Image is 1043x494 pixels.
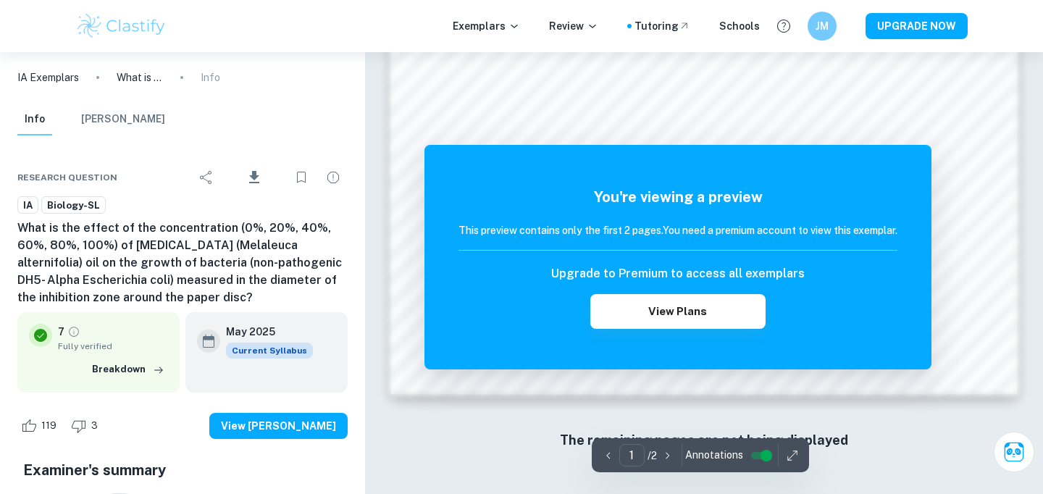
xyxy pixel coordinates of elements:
[81,104,165,135] button: [PERSON_NAME]
[17,219,348,306] h6: What is the effect of the concentration (0%, 20%, 40%, 60%, 80%, 100%) of [MEDICAL_DATA] (Melaleu...
[67,325,80,338] a: Grade fully verified
[866,13,968,39] button: UPGRADE NOW
[287,163,316,192] div: Bookmark
[41,196,106,214] a: Biology-SL
[33,419,64,433] span: 119
[453,18,520,34] p: Exemplars
[458,222,897,238] h6: This preview contains only the first 2 pages. You need a premium account to view this exemplar.
[42,198,105,213] span: Biology-SL
[75,12,167,41] img: Clastify logo
[458,186,897,208] h5: You're viewing a preview
[209,413,348,439] button: View [PERSON_NAME]
[224,159,284,196] div: Download
[648,448,657,464] p: / 2
[226,343,313,359] span: Current Syllabus
[83,419,106,433] span: 3
[551,265,805,282] h6: Upgrade to Premium to access all exemplars
[719,18,760,34] a: Schools
[808,12,837,41] button: JM
[88,359,168,380] button: Breakdown
[67,414,106,438] div: Dislike
[420,430,988,451] h6: The remaining pages are not being displayed
[58,324,64,340] p: 7
[117,70,163,85] p: What is the effect of the concentration (0%, 20%, 40%, 60%, 80%, 100%) of [MEDICAL_DATA] (Melaleu...
[17,196,38,214] a: IA
[17,171,117,184] span: Research question
[17,104,52,135] button: Info
[685,448,743,463] span: Annotations
[226,324,301,340] h6: May 2025
[771,14,796,38] button: Help and Feedback
[18,198,38,213] span: IA
[17,414,64,438] div: Like
[994,432,1034,472] button: Ask Clai
[58,340,168,353] span: Fully verified
[23,459,342,481] h5: Examiner's summary
[201,70,220,85] p: Info
[549,18,598,34] p: Review
[17,70,79,85] a: IA Exemplars
[192,163,221,192] div: Share
[226,343,313,359] div: This exemplar is based on the current syllabus. Feel free to refer to it for inspiration/ideas wh...
[590,294,766,329] button: View Plans
[634,18,690,34] a: Tutoring
[814,18,831,34] h6: JM
[319,163,348,192] div: Report issue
